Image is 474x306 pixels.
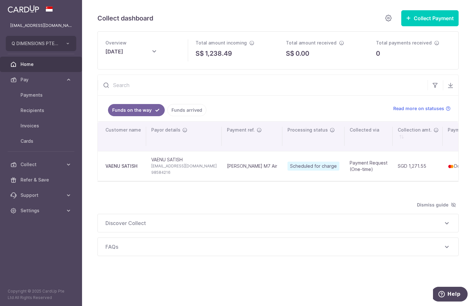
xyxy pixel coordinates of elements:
[393,105,451,112] a: Read more on statuses
[105,163,141,169] div: VAENU SATISH
[287,162,339,171] span: Scheduled for charge
[286,49,294,58] span: S$
[151,127,180,133] span: Payor details
[21,92,63,98] span: Payments
[345,151,393,181] td: Payment Request (One-time)
[376,49,380,58] p: 0
[393,151,443,181] td: SGD 1,271.55
[21,192,63,198] span: Support
[105,243,451,251] p: FAQs
[12,40,59,47] span: Q DIMENSIONS PTE. LTD.
[345,122,393,151] th: Collected via
[195,49,204,58] span: S$
[14,4,28,10] span: Help
[195,40,247,45] span: Total amount incoming
[205,49,232,58] p: 1,238.49
[433,287,468,303] iframe: Opens a widget where you can find more information
[417,201,456,209] span: Dismiss guide
[222,122,282,151] th: Payment ref.
[105,243,443,251] span: FAQs
[21,207,63,214] span: Settings
[21,107,63,114] span: Recipients
[398,127,432,133] span: Collection amt.
[108,104,165,116] a: Funds on the way
[97,13,153,23] h5: Collect dashboard
[10,22,72,29] p: [EMAIL_ADDRESS][DOMAIN_NAME]
[151,163,217,169] span: [EMAIL_ADDRESS][DOMAIN_NAME]
[146,122,222,151] th: Payor details
[98,122,146,151] th: Customer name
[286,40,337,45] span: Total amount received
[21,76,63,83] span: Pay
[105,219,451,227] p: Discover Collect
[376,40,432,45] span: Total payments received
[21,61,63,68] span: Home
[401,10,459,26] button: Collect Payment
[393,122,443,151] th: Collection amt. : activate to sort column ascending
[227,127,255,133] span: Payment ref.
[6,36,76,51] button: Q DIMENSIONS PTE. LTD.
[98,75,428,95] input: Search
[21,138,63,144] span: Cards
[282,122,345,151] th: Processing status
[393,105,444,112] span: Read more on statuses
[8,5,39,13] img: CardUp
[448,163,454,170] img: mastercard-sm-87a3fd1e0bddd137fecb07648320f44c262e2538e7db6024463105ddbc961eb2.png
[287,127,328,133] span: Processing status
[146,151,222,181] td: VAENU SATISH
[105,219,443,227] span: Discover Collect
[151,169,217,176] span: 98584216
[21,123,63,129] span: Invoices
[21,177,63,183] span: Refer & Save
[21,161,63,168] span: Collect
[167,104,206,116] a: Funds arrived
[105,40,127,45] span: Overview
[222,151,282,181] td: [PERSON_NAME] M7 Air
[295,49,309,58] p: 0.00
